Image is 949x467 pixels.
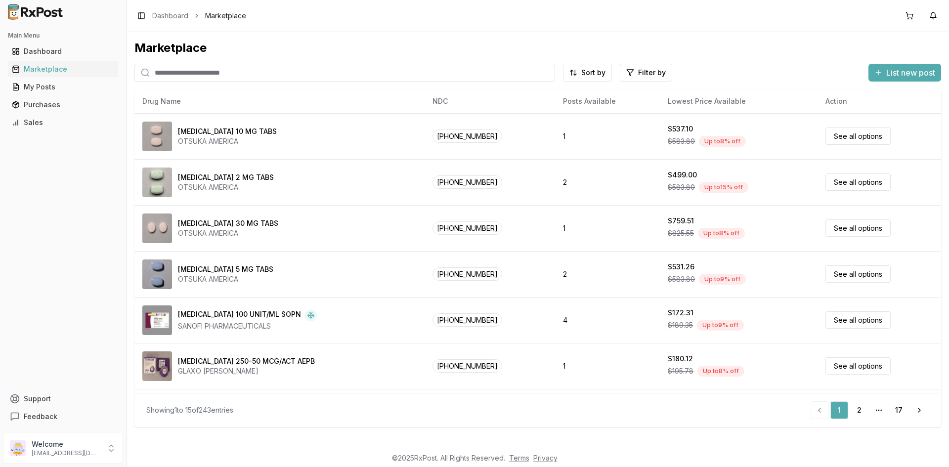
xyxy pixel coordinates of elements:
span: List new post [886,67,935,79]
div: Up to 8 % off [698,228,745,239]
td: 2 [555,159,660,205]
img: Admelog SoloStar 100 UNIT/ML SOPN [142,305,172,335]
a: See all options [825,173,891,191]
button: Marketplace [4,61,122,77]
div: Marketplace [12,64,114,74]
div: [MEDICAL_DATA] 100 UNIT/ML SOPN [178,309,301,321]
a: Privacy [533,454,558,462]
span: [PHONE_NUMBER] [432,221,502,235]
span: Feedback [24,412,57,422]
div: $172.31 [668,308,693,318]
div: $537.10 [668,124,693,134]
img: Abilify 2 MG TABS [142,168,172,197]
a: See all options [825,127,891,145]
div: [MEDICAL_DATA] 2 MG TABS [178,172,274,182]
div: Up to 15 % off [699,182,748,193]
td: 2 [555,251,660,297]
div: Up to 8 % off [697,366,744,377]
img: User avatar [10,440,26,456]
a: Terms [509,454,529,462]
div: SANOFI PHARMACEUTICALS [178,321,317,331]
span: $583.80 [668,136,695,146]
img: Abilify 5 MG TABS [142,259,172,289]
div: Purchases [12,100,114,110]
span: [PHONE_NUMBER] [432,175,502,189]
span: [PHONE_NUMBER] [432,313,502,327]
div: $499.00 [668,170,697,180]
span: [PHONE_NUMBER] [432,359,502,373]
a: Sales [8,114,118,131]
th: Posts Available [555,89,660,113]
div: Marketplace [134,40,941,56]
td: 4 [555,297,660,343]
div: OTSUKA AMERICA [178,136,277,146]
div: OTSUKA AMERICA [178,274,273,284]
div: [MEDICAL_DATA] 250-50 MCG/ACT AEPB [178,356,315,366]
a: Dashboard [152,11,188,21]
p: [EMAIL_ADDRESS][DOMAIN_NAME] [32,449,100,457]
button: Dashboard [4,43,122,59]
span: $583.80 [668,274,695,284]
button: Support [4,390,122,408]
a: 1 [830,401,848,419]
button: My Posts [4,79,122,95]
td: 2 [555,389,660,435]
button: Feedback [4,408,122,425]
img: Abilify 10 MG TABS [142,122,172,151]
th: NDC [425,89,555,113]
td: 1 [555,205,660,251]
div: Up to 9 % off [697,320,744,331]
a: List new post [868,69,941,79]
div: Up to 9 % off [699,274,746,285]
a: My Posts [8,78,118,96]
div: Showing 1 to 15 of 243 entries [146,405,233,415]
a: Dashboard [8,42,118,60]
td: 1 [555,343,660,389]
div: My Posts [12,82,114,92]
div: [MEDICAL_DATA] 30 MG TABS [178,218,278,228]
a: See all options [825,265,891,283]
th: Lowest Price Available [660,89,818,113]
a: 2 [850,401,868,419]
button: Sales [4,115,122,130]
th: Drug Name [134,89,425,113]
span: $583.80 [668,182,695,192]
p: Welcome [32,439,100,449]
a: Marketplace [8,60,118,78]
div: OTSUKA AMERICA [178,182,274,192]
span: $195.78 [668,366,693,376]
img: RxPost Logo [4,4,67,20]
a: See all options [825,311,891,329]
div: $531.26 [668,262,694,272]
span: [PHONE_NUMBER] [432,267,502,281]
nav: breadcrumb [152,11,246,21]
button: Sort by [563,64,612,82]
span: [PHONE_NUMBER] [432,129,502,143]
span: Filter by [638,68,666,78]
div: [MEDICAL_DATA] 10 MG TABS [178,127,277,136]
div: OTSUKA AMERICA [178,228,278,238]
div: $759.51 [668,216,694,226]
div: [MEDICAL_DATA] 5 MG TABS [178,264,273,274]
button: Filter by [620,64,672,82]
a: 17 [890,401,907,419]
div: GLAXO [PERSON_NAME] [178,366,315,376]
img: Abilify 30 MG TABS [142,213,172,243]
td: 1 [555,113,660,159]
span: $825.55 [668,228,694,238]
nav: pagination [811,401,929,419]
th: Action [818,89,941,113]
h2: Main Menu [8,32,118,40]
span: Sort by [581,68,605,78]
span: Marketplace [205,11,246,21]
a: Purchases [8,96,118,114]
div: $180.12 [668,354,693,364]
button: Purchases [4,97,122,113]
button: List new post [868,64,941,82]
div: Up to 8 % off [699,136,746,147]
a: See all options [825,219,891,237]
a: Go to next page [909,401,929,419]
div: Sales [12,118,114,127]
div: Dashboard [12,46,114,56]
a: See all options [825,357,891,375]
